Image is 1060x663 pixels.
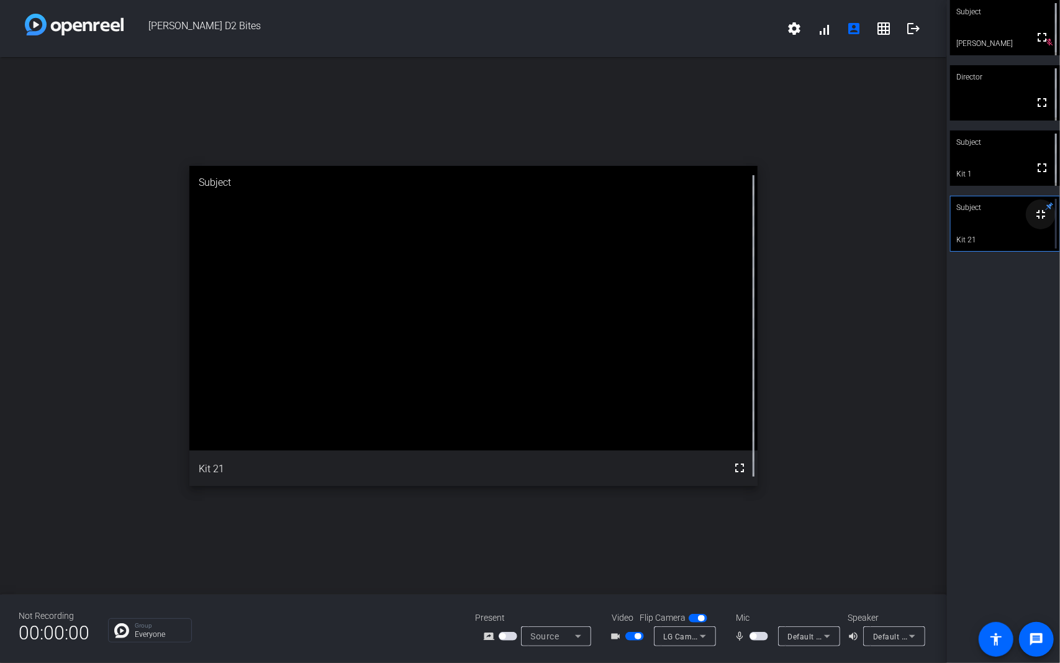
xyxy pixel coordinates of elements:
mat-icon: fullscreen [732,460,747,475]
span: [PERSON_NAME] D2 Bites [124,14,779,43]
mat-icon: mic_none [735,629,750,644]
p: Everyone [135,631,185,638]
mat-icon: accessibility [989,632,1003,647]
img: white-gradient.svg [25,14,124,35]
div: Director [950,65,1060,89]
mat-icon: grid_on [876,21,891,36]
div: Present [475,611,599,624]
mat-icon: fullscreen [1035,30,1049,45]
span: Video [612,611,633,624]
div: Subject [950,130,1060,154]
span: LG Camera (04f2:b678) [664,631,750,641]
span: Flip Camera [640,611,686,624]
span: Source [531,631,559,641]
span: Default - Microphone Array (Synaptics SmartAudio HD) [788,631,988,641]
mat-icon: volume_up [848,629,863,644]
mat-icon: screen_share_outline [484,629,499,644]
div: Speaker [848,611,922,624]
mat-icon: fullscreen_exit [1033,207,1048,222]
p: Group [135,623,185,629]
div: Not Recording [19,610,89,623]
img: Chat Icon [114,623,129,638]
mat-icon: fullscreen [1035,160,1049,175]
button: signal_cellular_alt [809,14,839,43]
div: Subject [189,166,758,199]
mat-icon: account_box [846,21,861,36]
div: Subject [950,196,1060,219]
mat-icon: fullscreen [1035,95,1049,110]
span: Default - Speakers (Synaptics SmartAudio HD) [873,631,1041,641]
mat-icon: logout [906,21,921,36]
mat-icon: videocam_outline [610,629,625,644]
mat-icon: message [1029,632,1044,647]
span: 00:00:00 [19,618,89,648]
mat-icon: settings [787,21,802,36]
div: Mic [723,611,848,624]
